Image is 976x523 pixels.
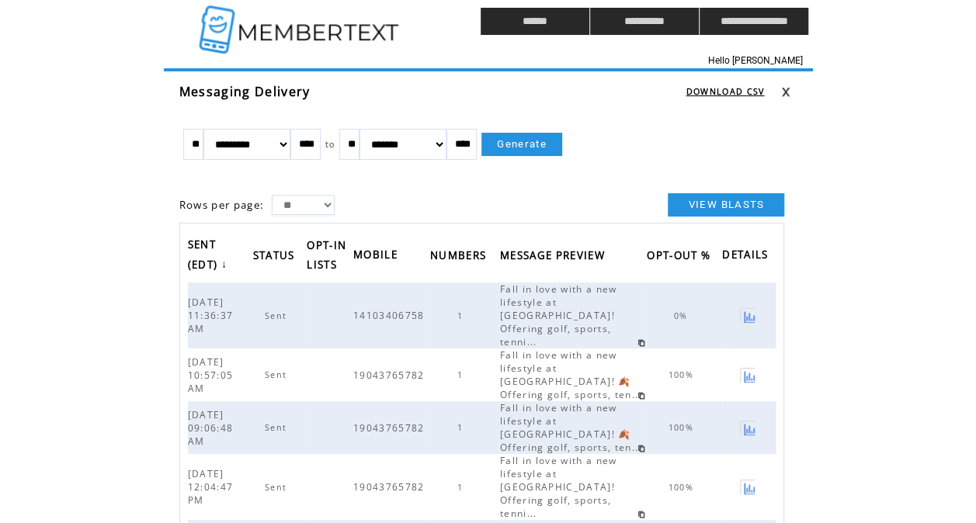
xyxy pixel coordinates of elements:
span: 1 [457,369,467,380]
span: Messaging Delivery [179,83,311,100]
span: DETAILS [722,244,772,269]
span: [DATE] 11:36:37 AM [188,296,234,335]
span: Fall in love with a new lifestyle at [GEOGRAPHIC_DATA]! 🍂 Offering golf, sports, ten... [500,348,646,401]
span: 0% [674,310,692,321]
span: STATUS [252,244,298,270]
span: Hello [PERSON_NAME] [707,55,802,66]
span: 1 [457,482,467,493]
a: SENT (EDT)↓ [188,233,232,279]
span: 19043765782 [353,369,429,382]
span: SENT (EDT) [188,234,222,279]
span: to [325,139,335,150]
span: 1 [457,310,467,321]
span: Sent [265,310,290,321]
a: Generate [481,133,562,156]
span: Fall in love with a new lifestyle at [GEOGRAPHIC_DATA]! Offering golf, sports, tenni... [500,454,617,520]
span: 100% [668,422,696,433]
span: [DATE] 12:04:47 PM [188,467,234,507]
span: Sent [265,482,290,493]
span: NUMBERS [430,244,490,270]
span: OPT-OUT % [647,244,714,270]
span: MESSAGE PREVIEW [500,244,609,270]
span: 100% [668,369,696,380]
span: 14103406758 [353,309,429,322]
span: 1 [457,422,467,433]
span: OPT-IN LISTS [307,234,346,279]
a: STATUS [252,244,302,269]
span: [DATE] 10:57:05 AM [188,355,234,395]
span: Sent [265,422,290,433]
span: 19043765782 [353,480,429,494]
span: Fall in love with a new lifestyle at [GEOGRAPHIC_DATA]! Offering golf, sports, tenni... [500,282,617,348]
a: DOWNLOAD CSV [686,86,764,97]
span: MOBILE [353,244,401,269]
span: Rows per page: [179,198,265,212]
a: MESSAGE PREVIEW [500,244,613,269]
a: VIEW BLASTS [668,193,784,216]
span: Fall in love with a new lifestyle at [GEOGRAPHIC_DATA]! 🍂 Offering golf, sports, ten... [500,401,646,454]
span: 100% [668,482,696,493]
span: 19043765782 [353,421,429,435]
span: Sent [265,369,290,380]
span: [DATE] 09:06:48 AM [188,408,234,448]
a: OPT-OUT % [647,244,718,269]
a: NUMBERS [430,244,494,269]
